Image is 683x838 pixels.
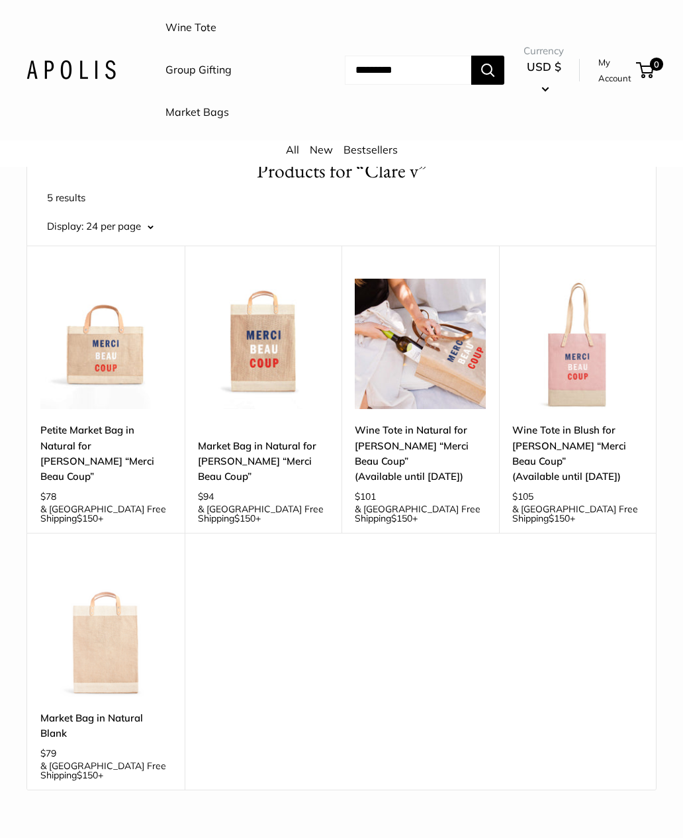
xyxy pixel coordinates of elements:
[198,438,329,485] a: Market Bag in Natural for [PERSON_NAME] “Merci Beau Coup”
[527,60,561,73] span: USD $
[40,422,171,484] a: Petite Market Bag in Natural for [PERSON_NAME] “Merci Beau Coup”
[345,56,471,85] input: Search...
[549,512,570,524] span: $150
[512,504,643,523] span: & [GEOGRAPHIC_DATA] Free Shipping +
[47,189,636,207] p: 5 results
[198,504,329,523] span: & [GEOGRAPHIC_DATA] Free Shipping +
[310,143,333,156] a: New
[286,143,299,156] a: All
[598,54,631,87] a: My Account
[165,60,232,80] a: Group Gifting
[198,279,329,410] img: description_Exclusive Collab with Clare V
[40,279,171,410] img: Petite Market Bag in Natural for Clare V. “Merci Beau Coup”
[40,504,171,523] span: & [GEOGRAPHIC_DATA] Free Shipping +
[391,512,412,524] span: $150
[40,747,56,759] span: $79
[343,143,398,156] a: Bestsellers
[26,60,116,79] img: Apolis
[47,157,636,185] h1: Products for “Clare v”
[512,279,643,410] a: Wine Tote in Blush for Clare V. “Merci Beau Coup”description_Clare V in her CA studio
[77,512,98,524] span: $150
[234,512,255,524] span: $150
[40,490,56,502] span: $78
[40,279,171,410] a: Petite Market Bag in Natural for Clare V. “Merci Beau Coup”description_Take it anywhere with easy...
[40,761,171,780] span: & [GEOGRAPHIC_DATA] Free Shipping +
[165,103,229,122] a: Market Bags
[355,279,486,410] a: Wine Tote in Natural for Clare V. “Merci Beau Coup”Wine Tote in Natural for Clare V. “Merci Beau ...
[512,279,643,410] img: Wine Tote in Blush for Clare V. “Merci Beau Coup”
[471,56,504,85] button: Search
[355,279,486,410] img: Wine Tote in Natural for Clare V. “Merci Beau Coup”
[40,566,171,697] a: description_Perfect for any art project. Kids hand prints anyone?Market Bag in Natural Blank
[637,62,654,78] a: 0
[524,42,564,60] span: Currency
[198,490,214,502] span: $94
[512,490,533,502] span: $105
[77,769,98,781] span: $150
[86,220,141,232] span: 24 per page
[512,422,643,484] a: Wine Tote in Blush for [PERSON_NAME] “Merci Beau Coup”(Available until [DATE])
[524,56,564,99] button: USD $
[40,710,171,741] a: Market Bag in Natural Blank
[355,422,486,484] a: Wine Tote in Natural for [PERSON_NAME] “Merci Beau Coup”(Available until [DATE])
[40,566,171,697] img: description_Perfect for any art project. Kids hand prints anyone?
[198,279,329,410] a: description_Exclusive Collab with Clare V Market Bag in Natural for Clare V. “Merci Beau Coup”
[355,504,486,523] span: & [GEOGRAPHIC_DATA] Free Shipping +
[355,490,376,502] span: $101
[650,58,663,71] span: 0
[165,18,216,38] a: Wine Tote
[47,217,83,236] label: Display:
[86,217,154,236] button: 24 per page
